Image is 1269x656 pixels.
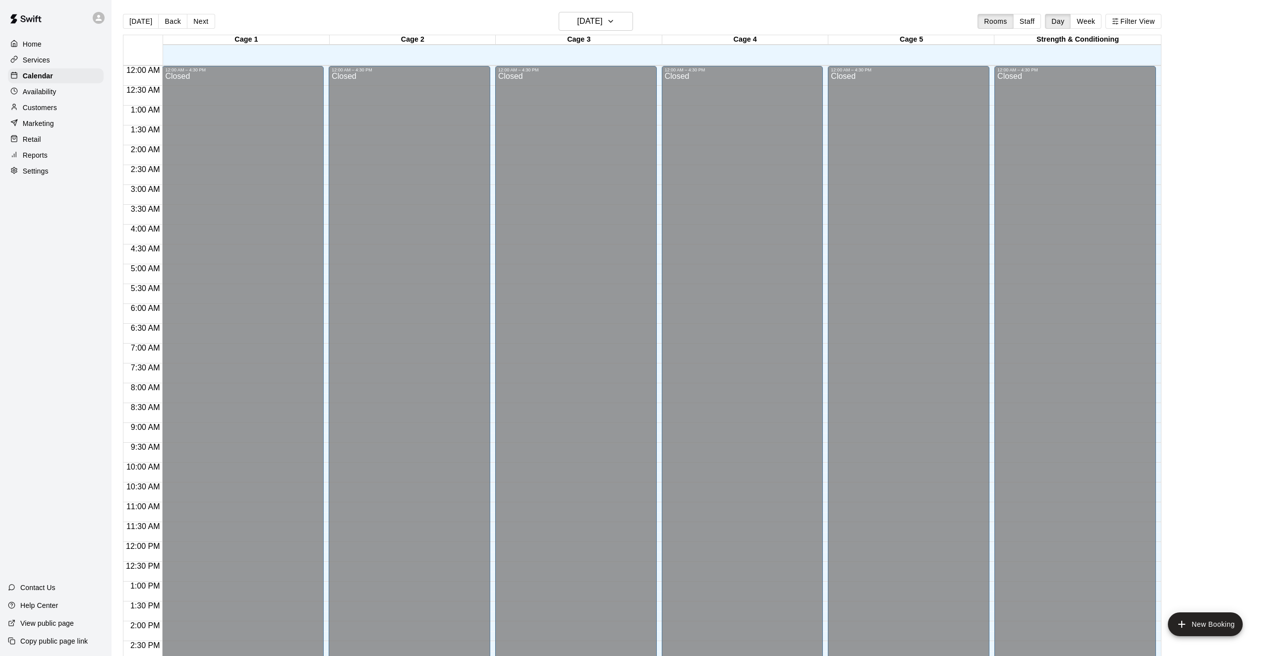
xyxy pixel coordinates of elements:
span: 6:00 AM [128,304,163,312]
button: Week [1070,14,1101,29]
div: Cage 2 [330,35,496,45]
span: 12:30 AM [124,86,163,94]
span: 12:00 AM [124,66,163,74]
a: Settings [8,164,104,179]
div: Strength & Conditioning [994,35,1160,45]
span: 2:00 PM [128,621,163,630]
p: Home [23,39,42,49]
span: 12:30 PM [123,562,162,570]
span: 5:00 AM [128,264,163,273]
p: Copy public page link [20,636,88,646]
div: 12:00 AM – 4:30 PM [997,67,1153,72]
span: 2:30 PM [128,641,163,650]
button: [DATE] [123,14,159,29]
div: Cage 4 [662,35,828,45]
a: Home [8,37,104,52]
button: Filter View [1105,14,1161,29]
span: 1:30 PM [128,601,163,610]
a: Retail [8,132,104,147]
span: 8:30 AM [128,403,163,412]
span: 3:00 AM [128,185,163,193]
button: Next [187,14,215,29]
a: Availability [8,84,104,99]
h6: [DATE] [577,14,602,28]
div: 12:00 AM – 4:30 PM [665,67,820,72]
a: Customers [8,100,104,115]
div: Cage 1 [163,35,329,45]
div: 12:00 AM – 4:30 PM [332,67,487,72]
span: 1:00 PM [128,582,163,590]
button: Staff [1013,14,1041,29]
div: Cage 5 [828,35,994,45]
a: Reports [8,148,104,163]
p: Calendar [23,71,53,81]
p: Contact Us [20,583,56,593]
span: 7:00 AM [128,344,163,352]
span: 8:00 AM [128,383,163,392]
p: Services [23,55,50,65]
span: 9:30 AM [128,443,163,451]
button: [DATE] [559,12,633,31]
span: 10:30 AM [124,482,163,491]
p: Reports [23,150,48,160]
div: 12:00 AM – 4:30 PM [498,67,654,72]
span: 5:30 AM [128,284,163,293]
span: 2:00 AM [128,145,163,154]
span: 11:30 AM [124,522,163,531]
button: Day [1045,14,1071,29]
p: Help Center [20,600,58,610]
span: 10:00 AM [124,463,163,471]
span: 6:30 AM [128,324,163,332]
span: 7:30 AM [128,363,163,372]
span: 1:00 AM [128,106,163,114]
span: 9:00 AM [128,423,163,431]
div: Cage 3 [496,35,662,45]
span: 11:00 AM [124,502,163,511]
span: 2:30 AM [128,165,163,174]
span: 1:30 AM [128,125,163,134]
p: Availability [23,87,57,97]
span: 3:30 AM [128,205,163,213]
p: View public page [20,618,74,628]
a: Services [8,53,104,67]
button: Rooms [978,14,1013,29]
p: Customers [23,103,57,113]
p: Marketing [23,119,54,128]
span: 4:00 AM [128,225,163,233]
button: Back [158,14,187,29]
span: 4:30 AM [128,244,163,253]
p: Retail [23,134,41,144]
p: Settings [23,166,49,176]
div: 12:00 AM – 4:30 PM [831,67,986,72]
a: Marketing [8,116,104,131]
div: 12:00 AM – 4:30 PM [165,67,321,72]
span: 12:00 PM [123,542,162,550]
button: add [1168,612,1243,636]
a: Calendar [8,68,104,83]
